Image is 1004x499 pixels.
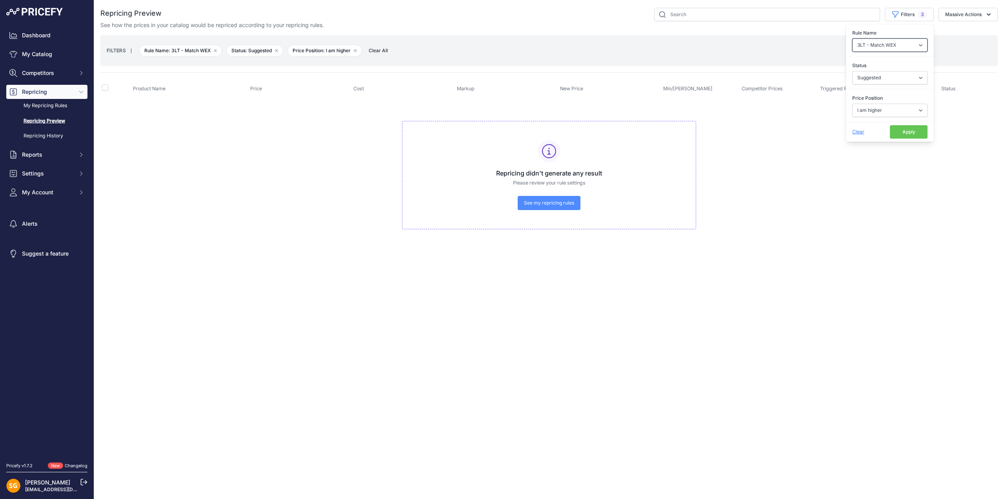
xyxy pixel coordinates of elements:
[654,8,880,21] input: Search
[226,45,283,57] span: Status: Suggested
[353,86,364,91] span: Cost
[6,129,87,143] a: Repricing History
[939,8,998,21] button: Massive Actions
[22,88,73,96] span: Repricing
[365,47,392,55] button: Clear All
[22,151,73,159] span: Reports
[918,11,927,18] span: 3
[6,66,87,80] button: Competitors
[6,28,87,453] nav: Sidebar
[133,86,166,91] span: Product Name
[457,86,475,91] span: Markup
[6,8,63,16] img: Pricefy Logo
[852,129,864,135] span: Clear
[6,247,87,261] a: Suggest a feature
[100,21,324,29] p: See how the prices in your catalog would be repriced according to your repricing rules.
[6,99,87,113] a: My Repricing Rules
[518,196,580,210] a: See my repricing rules
[6,462,33,469] div: Pricefy v1.7.2
[6,28,87,42] a: Dashboard
[663,86,713,91] span: Min/[PERSON_NAME]
[100,8,162,19] h2: Repricing Preview
[22,170,73,177] span: Settings
[6,85,87,99] button: Repricing
[852,62,928,69] label: Status
[820,86,854,91] span: Triggered Rule
[65,463,87,468] a: Changelog
[22,188,73,196] span: My Account
[890,125,928,139] button: Apply
[409,179,689,187] p: Please review your rule settings
[48,462,63,469] span: New
[25,479,70,486] a: [PERSON_NAME]
[524,200,574,206] span: See my repricing rules
[852,94,928,102] label: Price Position
[6,114,87,128] a: Repricing Preview
[742,86,783,91] span: Competitor Prices
[6,166,87,181] button: Settings
[6,185,87,199] button: My Account
[139,45,222,57] span: Rule Name: 3LT - Match WEX
[6,148,87,162] button: Reports
[852,29,928,37] label: Rule Name
[107,48,126,53] small: FILTERS
[126,48,136,53] small: |
[409,168,689,178] h3: Repricing didn't generate any result
[22,69,73,77] span: Competitors
[250,86,262,91] span: Price
[6,217,87,231] a: Alerts
[25,486,107,492] a: [EMAIL_ADDRESS][DOMAIN_NAME]
[885,8,934,21] button: Filters3
[287,45,362,57] span: Price Position: I am higher
[941,86,956,91] span: Status
[6,47,87,61] a: My Catalog
[560,86,583,91] span: New Price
